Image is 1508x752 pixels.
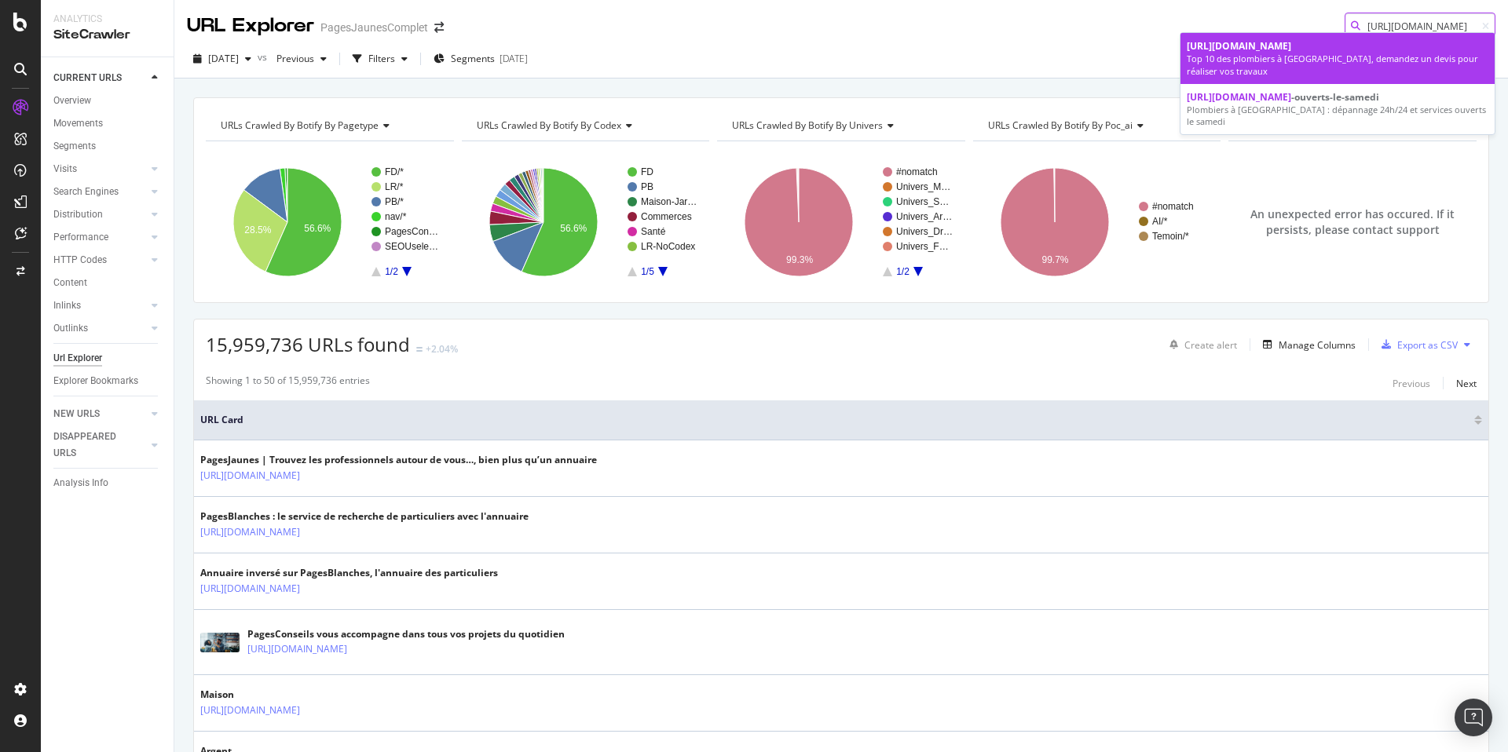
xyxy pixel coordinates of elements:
button: Filters [346,46,414,71]
text: PB [641,181,653,192]
div: Search Engines [53,184,119,200]
div: Overview [53,93,91,109]
h4: URLs Crawled By Botify By poc_ai [985,113,1207,138]
text: #nomatch [896,166,938,177]
text: #nomatch [1152,201,1194,212]
svg: A chart. [973,154,1221,290]
div: Maison [200,688,351,702]
text: 56.6% [560,223,587,234]
span: An unexpected error has occured. If it persists, please contact support [1228,206,1477,238]
text: 56.6% [304,223,331,234]
text: Univers_Dr… [896,226,953,237]
a: [URL][DOMAIN_NAME] [247,641,347,657]
div: Previous [1393,377,1430,390]
a: CURRENT URLS [53,70,147,86]
div: Top 10 des plombiers à [GEOGRAPHIC_DATA], demandez un devis pour réaliser vos travaux [1187,53,1488,77]
a: Analysis Info [53,475,163,491]
div: Create alert [1184,338,1237,352]
div: Export as CSV [1397,338,1458,352]
a: Inlinks [53,298,147,314]
div: A chart. [717,154,965,290]
svg: A chart. [462,154,710,290]
span: Segments [451,52,495,65]
text: 1/5 [641,266,654,277]
a: [URL][DOMAIN_NAME] [200,468,300,484]
span: URLs Crawled By Botify By codex [477,119,621,132]
text: Univers_F… [896,241,949,252]
text: nav/* [385,211,407,222]
a: [URL][DOMAIN_NAME] [200,703,300,718]
div: Segments [53,138,96,155]
text: 99.3% [786,254,813,265]
h4: URLs Crawled By Botify By univers [729,113,951,138]
text: Santé [641,226,666,237]
input: Find a URL [1345,13,1495,40]
a: Performance [53,229,147,246]
div: PagesJaunesComplet [320,20,428,35]
a: DISAPPEARED URLS [53,429,147,462]
div: +2.04% [426,342,458,356]
a: Search Engines [53,184,147,200]
span: [URL][DOMAIN_NAME] [1187,90,1291,104]
button: Create alert [1163,332,1237,357]
div: Content [53,275,87,291]
img: main image [200,633,240,652]
a: Content [53,275,163,291]
div: Movements [53,115,103,132]
div: Visits [53,161,77,177]
button: Manage Columns [1257,335,1356,354]
div: Explorer Bookmarks [53,373,138,389]
a: Outlinks [53,320,147,337]
text: SEOUsele… [385,241,438,252]
a: Visits [53,161,147,177]
div: Outlinks [53,320,88,337]
h4: URLs Crawled By Botify By codex [474,113,696,138]
a: Url Explorer [53,350,163,367]
div: DISAPPEARED URLS [53,429,133,462]
div: Showing 1 to 50 of 15,959,736 entries [206,374,370,392]
a: Segments [53,138,163,155]
h4: URLs Crawled By Botify By pagetype [218,113,440,138]
a: [URL][DOMAIN_NAME]Top 10 des plombiers à [GEOGRAPHIC_DATA], demandez un devis pour réaliser vos t... [1180,33,1495,84]
span: [URL][DOMAIN_NAME] [1187,39,1291,53]
div: URL Explorer [187,13,314,39]
span: URLs Crawled By Botify By poc_ai [988,119,1133,132]
svg: A chart. [206,154,454,290]
text: 1/2 [385,266,398,277]
a: Overview [53,93,163,109]
a: NEW URLS [53,406,147,422]
text: Temoin/* [1152,231,1189,242]
div: PagesConseils vous accompagne dans tous vos projets du quotidien [247,627,565,641]
div: Inlinks [53,298,81,314]
div: CURRENT URLS [53,70,122,86]
span: Previous [270,52,314,65]
div: Filters [368,52,395,65]
div: Analysis Info [53,475,108,491]
img: Equal [416,347,423,352]
span: vs [258,50,270,64]
span: URL Card [200,413,1470,427]
div: PagesJaunes | Trouvez les professionnels autour de vous…, bien plus qu’un annuaire [200,453,597,467]
div: Distribution [53,206,103,223]
div: [DATE] [500,52,528,65]
div: Annuaire inversé sur PagesBlanches, l'annuaire des particuliers [200,566,498,580]
button: Previous [270,46,333,71]
text: Univers_M… [896,181,950,192]
text: LR-NoCodex [641,241,695,252]
div: NEW URLS [53,406,100,422]
span: URLs Crawled By Botify By univers [732,119,883,132]
div: Plombiers à [GEOGRAPHIC_DATA] : dépannage 24h/24 et services ouverts le samedi [1187,104,1488,128]
div: -ouverts-le-samedi [1187,90,1488,104]
div: Url Explorer [53,350,102,367]
button: Next [1456,374,1477,392]
text: Univers_S… [896,196,949,207]
a: [URL][DOMAIN_NAME]-ouverts-le-samediPlombiers à [GEOGRAPHIC_DATA] : dépannage 24h/24 et services ... [1180,84,1495,135]
div: SiteCrawler [53,26,161,44]
span: URLs Crawled By Botify By pagetype [221,119,379,132]
div: Next [1456,377,1477,390]
button: Segments[DATE] [427,46,534,71]
div: PagesBlanches : le service de recherche de particuliers avec l'annuaire [200,509,529,524]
